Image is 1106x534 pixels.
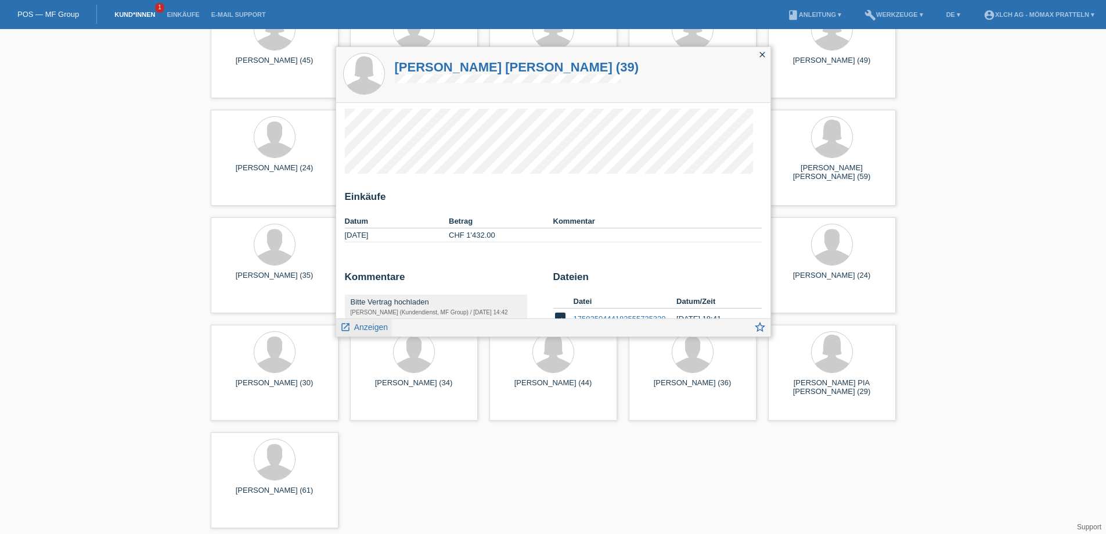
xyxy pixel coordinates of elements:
th: Betrag [449,214,553,228]
a: star_border [754,322,766,336]
th: Datei [574,295,677,309]
div: [PERSON_NAME] (49) [777,56,887,74]
div: [PERSON_NAME] (24) [220,163,329,182]
i: image [553,311,567,325]
i: launch [340,322,351,332]
div: [PERSON_NAME] (24) [777,271,887,289]
a: DE ▾ [941,11,966,18]
a: Einkäufe [161,11,205,18]
td: [DATE] 18:41 [676,309,745,329]
div: [PERSON_NAME] (45) [220,56,329,74]
i: close [758,50,767,59]
i: build [864,9,876,21]
a: buildWerkzeuge ▾ [859,11,929,18]
h2: Kommentare [345,271,545,289]
div: [PERSON_NAME] (44) [499,378,608,397]
span: Anzeigen [354,322,388,332]
a: Support [1077,523,1101,531]
th: Datum [345,214,449,228]
h2: Einkäufe [345,191,762,209]
td: CHF 1'432.00 [449,228,553,242]
a: 17592504441835557353206194241438.jpg [574,314,720,323]
div: Bitte Vertrag hochladen [351,298,521,306]
a: Kund*innen [109,11,161,18]
div: [PERSON_NAME] (35) [220,271,329,289]
h2: Dateien [553,271,762,289]
div: [PERSON_NAME] (61) [220,486,329,504]
td: [DATE] [345,228,449,242]
span: 1 [155,3,164,13]
div: [PERSON_NAME] [PERSON_NAME] (59) [777,163,887,182]
i: star_border [754,321,766,334]
th: Kommentar [553,214,762,228]
div: [PERSON_NAME] (36) [638,378,747,397]
div: [PERSON_NAME] (Kundendienst, MF Group) / [DATE] 14:42 [351,309,521,316]
i: account_circle [983,9,995,21]
a: [PERSON_NAME] [PERSON_NAME] (39) [395,60,639,74]
a: E-Mail Support [206,11,272,18]
div: [PERSON_NAME] PIA [PERSON_NAME] (29) [777,378,887,397]
a: account_circleXLCH AG - Mömax Pratteln ▾ [978,11,1100,18]
a: launch Anzeigen [340,319,388,334]
div: [PERSON_NAME] (30) [220,378,329,397]
a: bookAnleitung ▾ [781,11,847,18]
a: POS — MF Group [17,10,79,19]
th: Datum/Zeit [676,295,745,309]
i: book [787,9,799,21]
div: [PERSON_NAME] (34) [359,378,469,397]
